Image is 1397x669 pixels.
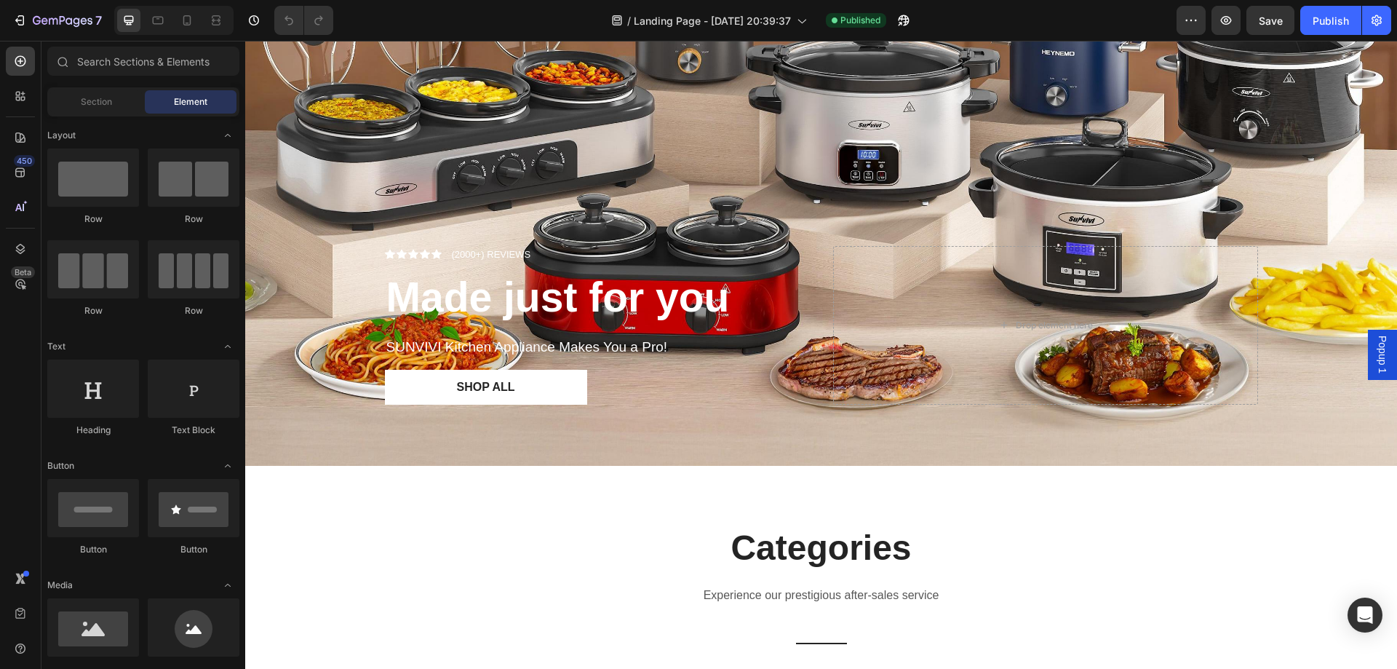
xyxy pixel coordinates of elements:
[47,340,65,353] span: Text
[431,545,720,566] p: Experience our prestigious after-sales service
[174,95,207,108] span: Element
[148,304,239,317] div: Row
[1246,6,1294,35] button: Save
[627,13,631,28] span: /
[634,13,791,28] span: Landing Page - [DATE] 20:39:37
[47,47,239,76] input: Search Sections & Elements
[95,12,102,29] p: 7
[1130,295,1145,333] span: Popup 1
[1300,6,1361,35] button: Publish
[216,124,239,147] span: Toggle open
[216,454,239,478] span: Toggle open
[211,338,269,355] p: Shop All
[1259,15,1283,27] span: Save
[14,155,35,167] div: 450
[1348,598,1382,633] div: Open Intercom Messenger
[81,95,112,108] span: Section
[11,266,35,278] div: Beta
[47,129,76,142] span: Layout
[148,213,239,226] div: Row
[148,424,239,437] div: Text Block
[47,213,139,226] div: Row
[141,298,563,316] p: SUNVIVI Kitchen Appliance Makes You a Pro!
[140,329,342,364] button: <p>Shop All</p>
[47,424,139,437] div: Heading
[245,41,1397,669] iframe: Design area
[207,207,286,221] p: (2000+) REVIEWS
[1313,13,1349,28] div: Publish
[47,304,139,317] div: Row
[141,233,485,280] strong: Made just for you
[47,579,73,592] span: Media
[47,459,74,472] span: Button
[148,543,239,556] div: Button
[216,335,239,358] span: Toggle open
[47,543,139,556] div: Button
[216,574,239,597] span: Toggle open
[840,14,880,27] span: Published
[274,6,333,35] div: Undo/Redo
[6,6,108,35] button: 7
[771,279,848,290] div: Drop element here
[431,485,720,530] p: Categories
